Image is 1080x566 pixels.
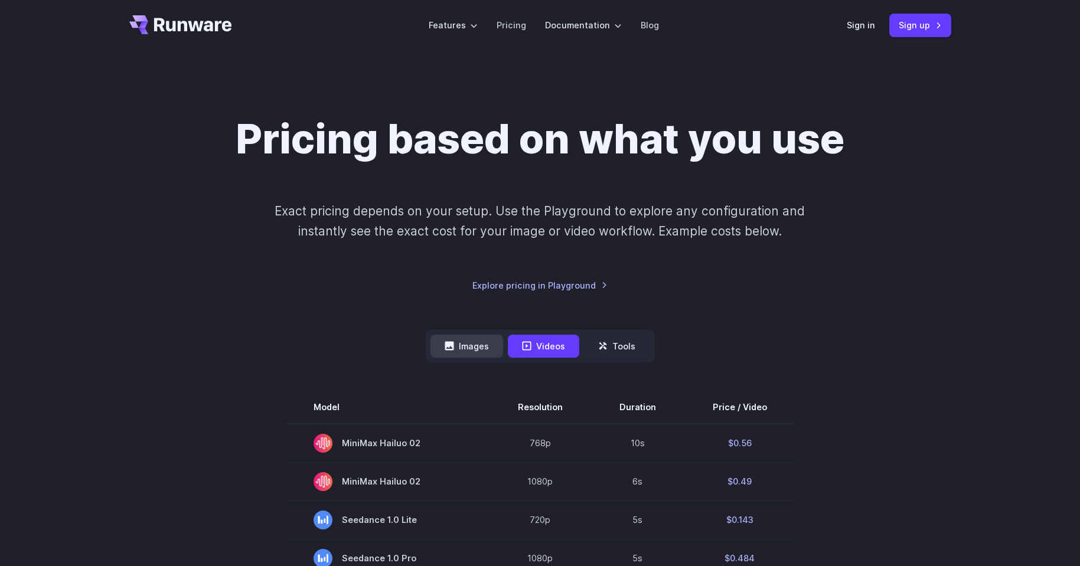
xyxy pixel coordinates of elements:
[490,391,591,424] th: Resolution
[591,424,684,463] td: 10s
[545,18,622,32] label: Documentation
[847,18,875,32] a: Sign in
[684,424,795,463] td: $0.56
[591,391,684,424] th: Duration
[591,462,684,500] td: 6s
[497,18,526,32] a: Pricing
[285,391,490,424] th: Model
[584,335,650,358] button: Tools
[490,424,591,463] td: 768p
[508,335,579,358] button: Videos
[889,14,951,37] a: Sign up
[490,500,591,539] td: 720p
[684,462,795,500] td: $0.49
[429,18,478,32] label: Features
[641,18,659,32] a: Blog
[236,115,844,163] h1: Pricing based on what you use
[314,434,461,453] span: MiniMax Hailuo 02
[472,279,608,292] a: Explore pricing in Playground
[591,500,684,539] td: 5s
[252,201,827,241] p: Exact pricing depends on your setup. Use the Playground to explore any configuration and instantl...
[430,335,503,358] button: Images
[684,500,795,539] td: $0.143
[314,472,461,491] span: MiniMax Hailuo 02
[684,391,795,424] th: Price / Video
[314,511,461,529] span: Seedance 1.0 Lite
[129,15,232,34] a: Go to /
[490,462,591,500] td: 1080p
